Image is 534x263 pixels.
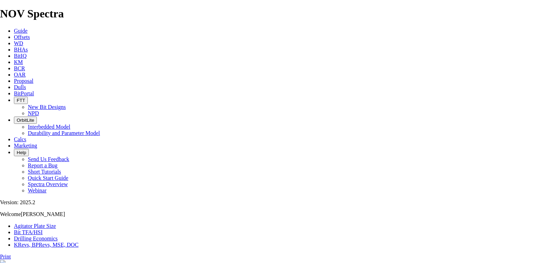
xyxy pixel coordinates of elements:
a: Agitator Plate Size [14,223,56,229]
a: WD [14,40,23,46]
a: BCR [14,65,25,71]
button: FTT [14,97,28,104]
button: OrbitLite [14,117,37,124]
a: BHAs [14,47,28,53]
a: KRevs, BPRevs, MSE, DOC [14,242,79,248]
a: Offsets [14,34,30,40]
a: Report a Bug [28,162,57,168]
a: Guide [14,28,27,34]
a: Drilling Economics [14,236,58,241]
a: Spectra Overview [28,181,68,187]
a: Webinar [28,188,47,193]
a: OAR [14,72,26,78]
a: Bit TFA/HSI [14,229,43,235]
a: Proposal [14,78,33,84]
a: Send Us Feedback [28,156,69,162]
a: Calcs [14,136,26,142]
a: Dulls [14,84,26,90]
a: BitPortal [14,90,34,96]
a: Marketing [14,143,37,149]
a: KM [14,59,23,65]
span: FTT [17,98,25,103]
span: Help [17,150,26,155]
a: NPD [28,110,39,116]
span: OrbitLite [17,118,34,123]
a: New Bit Designs [28,104,66,110]
a: Interbedded Model [28,124,70,130]
span: [PERSON_NAME] [21,211,65,217]
button: Help [14,149,29,156]
a: BitIQ [14,53,26,59]
a: Short Tutorials [28,169,61,175]
a: Quick Start Guide [28,175,68,181]
a: Durability and Parameter Model [28,130,100,136]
